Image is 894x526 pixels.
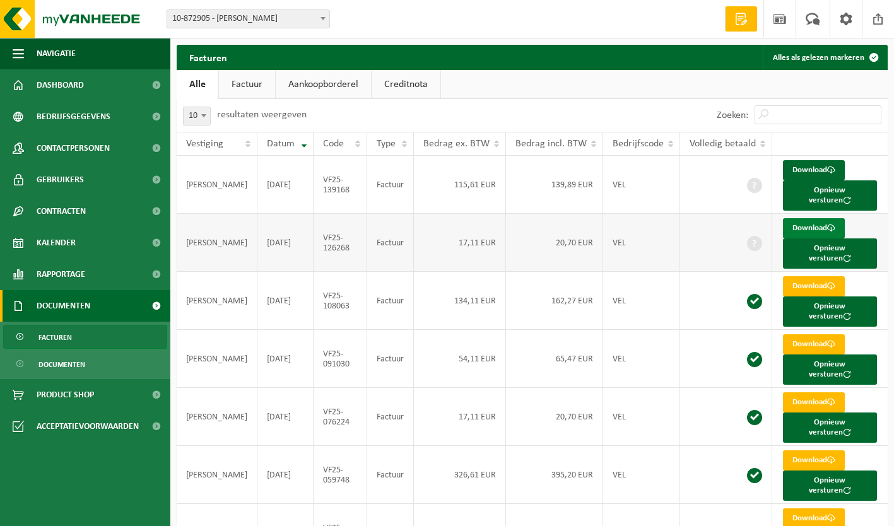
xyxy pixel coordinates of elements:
[37,132,110,164] span: Contactpersonen
[717,110,748,120] label: Zoeken:
[167,10,329,28] span: 10-872905 - GHYSEL SVEN - ICHTEGEM
[37,196,86,227] span: Contracten
[3,325,167,349] a: Facturen
[186,139,223,149] span: Vestiging
[37,164,84,196] span: Gebruikers
[257,272,314,330] td: [DATE]
[783,276,845,296] a: Download
[783,238,877,269] button: Opnieuw versturen
[37,227,76,259] span: Kalender
[257,446,314,504] td: [DATE]
[37,290,90,322] span: Documenten
[367,272,414,330] td: Factuur
[423,139,490,149] span: Bedrag ex. BTW
[217,110,307,120] label: resultaten weergeven
[377,139,396,149] span: Type
[783,354,877,385] button: Opnieuw versturen
[37,411,139,442] span: Acceptatievoorwaarden
[314,388,367,446] td: VF25-076224
[367,330,414,388] td: Factuur
[783,470,877,501] button: Opnieuw versturen
[177,272,257,330] td: [PERSON_NAME]
[257,156,314,214] td: [DATE]
[276,70,371,99] a: Aankoopborderel
[177,156,257,214] td: [PERSON_NAME]
[314,446,367,504] td: VF25-059748
[177,330,257,388] td: [PERSON_NAME]
[603,272,680,330] td: VEL
[219,70,275,99] a: Factuur
[763,45,886,70] button: Alles als gelezen markeren
[414,156,506,214] td: 115,61 EUR
[37,379,94,411] span: Product Shop
[167,9,330,28] span: 10-872905 - GHYSEL SVEN - ICHTEGEM
[177,214,257,272] td: [PERSON_NAME]
[37,69,84,101] span: Dashboard
[372,70,440,99] a: Creditnota
[314,156,367,214] td: VF25-139168
[367,156,414,214] td: Factuur
[3,352,167,376] a: Documenten
[37,259,85,290] span: Rapportage
[506,388,603,446] td: 20,70 EUR
[177,446,257,504] td: [PERSON_NAME]
[603,156,680,214] td: VEL
[367,446,414,504] td: Factuur
[783,180,877,211] button: Opnieuw versturen
[37,38,76,69] span: Navigatie
[506,446,603,504] td: 395,20 EUR
[506,272,603,330] td: 162,27 EUR
[783,296,877,327] button: Opnieuw versturen
[38,325,72,349] span: Facturen
[613,139,664,149] span: Bedrijfscode
[783,412,877,443] button: Opnieuw versturen
[257,388,314,446] td: [DATE]
[37,101,110,132] span: Bedrijfsgegevens
[414,214,506,272] td: 17,11 EUR
[267,139,295,149] span: Datum
[783,334,845,354] a: Download
[38,353,85,377] span: Documenten
[783,392,845,412] a: Download
[414,330,506,388] td: 54,11 EUR
[783,450,845,470] a: Download
[314,214,367,272] td: VF25-126268
[603,214,680,272] td: VEL
[183,107,211,126] span: 10
[367,214,414,272] td: Factuur
[177,388,257,446] td: [PERSON_NAME]
[506,214,603,272] td: 20,70 EUR
[603,330,680,388] td: VEL
[323,139,344,149] span: Code
[506,156,603,214] td: 139,89 EUR
[177,70,218,99] a: Alle
[414,272,506,330] td: 134,11 EUR
[257,330,314,388] td: [DATE]
[690,139,756,149] span: Volledig betaald
[414,446,506,504] td: 326,61 EUR
[177,45,240,69] h2: Facturen
[506,330,603,388] td: 65,47 EUR
[314,330,367,388] td: VF25-091030
[314,272,367,330] td: VF25-108063
[414,388,506,446] td: 17,11 EUR
[603,388,680,446] td: VEL
[515,139,587,149] span: Bedrag incl. BTW
[367,388,414,446] td: Factuur
[783,218,845,238] a: Download
[783,160,845,180] a: Download
[257,214,314,272] td: [DATE]
[184,107,210,125] span: 10
[603,446,680,504] td: VEL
